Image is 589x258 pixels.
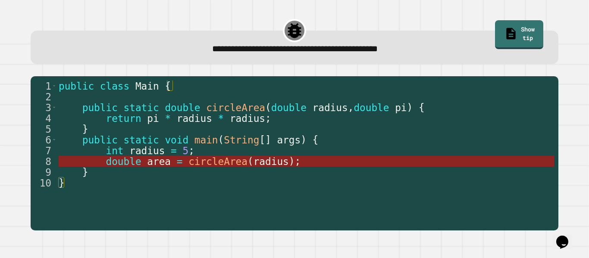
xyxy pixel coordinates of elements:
[194,134,218,146] span: main
[31,145,57,156] div: 7
[224,134,259,146] span: String
[277,134,301,146] span: args
[147,113,159,124] span: pi
[188,156,248,167] span: circleArea
[100,81,129,92] span: class
[52,102,56,113] span: Toggle code folding, rows 3 through 5
[182,145,188,156] span: 5
[206,102,265,113] span: circleArea
[31,102,57,113] div: 3
[230,113,265,124] span: radius
[171,145,177,156] span: =
[59,81,94,92] span: public
[31,167,57,177] div: 9
[31,124,57,134] div: 5
[82,102,118,113] span: public
[165,134,188,146] span: void
[177,156,183,167] span: =
[31,134,57,145] div: 6
[395,102,407,113] span: pi
[106,145,123,156] span: int
[254,156,289,167] span: radius
[124,134,159,146] span: static
[52,81,56,91] span: Toggle code folding, rows 1 through 10
[147,156,171,167] span: area
[354,102,389,113] span: double
[495,20,543,49] a: Show tip
[124,102,159,113] span: static
[31,81,57,91] div: 1
[129,145,165,156] span: radius
[313,102,348,113] span: radius
[553,224,580,249] iframe: chat widget
[82,134,118,146] span: public
[177,113,212,124] span: radius
[31,113,57,124] div: 4
[106,113,141,124] span: return
[31,91,57,102] div: 2
[106,156,141,167] span: double
[31,177,57,188] div: 10
[135,81,159,92] span: Main
[52,134,56,145] span: Toggle code folding, rows 6 through 9
[165,102,200,113] span: double
[31,156,57,167] div: 8
[271,102,307,113] span: double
